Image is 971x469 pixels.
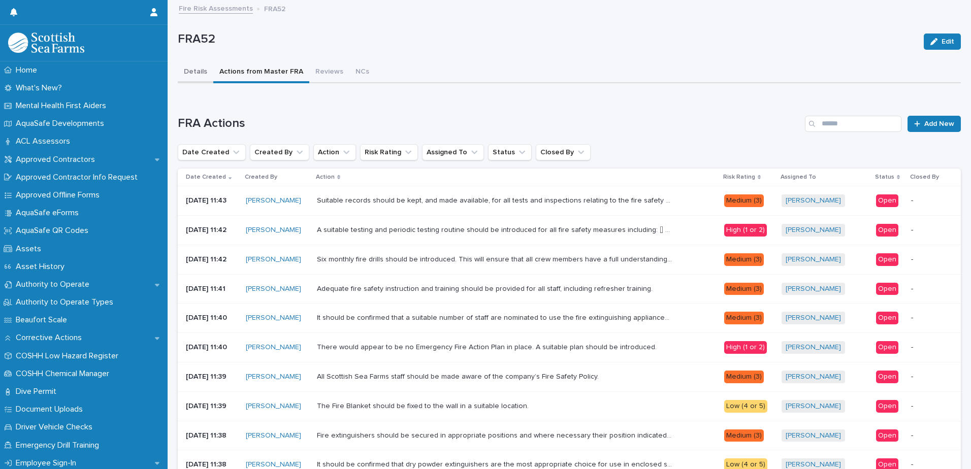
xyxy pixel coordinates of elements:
a: [PERSON_NAME] [786,460,841,469]
p: What's New? [12,83,70,93]
p: [DATE] 11:39 [186,402,238,411]
a: [PERSON_NAME] [786,402,841,411]
div: High (1 or 2) [724,224,767,237]
p: [DATE] 11:39 [186,373,238,381]
p: Suitable records should be kept, and made available, for all tests and inspections relating to th... [317,194,674,205]
p: - [911,402,945,411]
p: Fire extinguishers should be secured in appropriate positions and where necessary their position ... [317,429,674,440]
div: Open [876,312,898,324]
div: Low (4 or 5) [724,400,767,413]
div: Open [876,194,898,207]
a: [PERSON_NAME] [246,373,301,381]
p: ACL Assessors [12,137,78,146]
div: Open [876,224,898,237]
tr: [DATE] 11:42[PERSON_NAME] Six monthly fire drills should be introduced. This will ensure that all... [178,245,961,274]
button: Status [488,144,532,160]
p: Adequate fire safety instruction and training should be provided for all staff, including refresh... [317,283,655,293]
div: Open [876,371,898,383]
button: Date Created [178,144,246,160]
tr: [DATE] 11:38[PERSON_NAME] Fire extinguishers should be secured in appropriate positions and where... [178,421,961,450]
p: There would appear to be no Emergency Fire Action Plan in place. A suitable plan should be introd... [317,341,659,352]
p: Asset History [12,262,73,272]
p: - [911,373,945,381]
a: [PERSON_NAME] [246,285,301,293]
div: Open [876,283,898,295]
p: Approved Contractor Info Request [12,173,146,182]
p: [DATE] 11:38 [186,431,238,440]
span: Edit [942,38,954,45]
p: It should be confirmed that a suitable number of staff are nominated to use the fire extinguishin... [317,312,674,322]
div: High (1 or 2) [724,341,767,354]
a: [PERSON_NAME] [786,226,841,234]
a: [PERSON_NAME] [246,431,301,440]
button: Actions from Master FRA [213,62,309,83]
p: Document Uploads [12,405,91,414]
div: Medium (3) [724,429,764,442]
tr: [DATE] 11:40[PERSON_NAME] It should be confirmed that a suitable number of staff are nominated to... [178,304,961,333]
p: Date Created [186,172,226,183]
tr: [DATE] 11:39[PERSON_NAME] All Scottish Sea Farms staff should be made aware of the company’s Fire... [178,362,961,391]
span: Add New [924,120,954,127]
tr: [DATE] 11:41[PERSON_NAME] Adequate fire safety instruction and training should be provided for al... [178,274,961,304]
p: [DATE] 11:42 [186,255,238,264]
p: Authority to Operate [12,280,98,289]
a: [PERSON_NAME] [246,314,301,322]
p: Six monthly fire drills should be introduced. This will ensure that all crew members have a full ... [317,253,674,264]
p: Approved Contractors [12,155,103,164]
button: Edit [924,33,961,50]
a: [PERSON_NAME] [246,196,301,205]
p: Assets [12,244,49,254]
tr: [DATE] 11:39[PERSON_NAME] The Fire Blanket should be fixed to the wall in a suitable location.The... [178,391,961,421]
a: [PERSON_NAME] [246,343,301,352]
p: Employee Sign-In [12,458,84,468]
button: NCs [349,62,375,83]
h1: FRA Actions [178,116,801,131]
p: [DATE] 11:41 [186,285,238,293]
p: Beaufort Scale [12,315,75,325]
p: - [911,255,945,264]
a: [PERSON_NAME] [786,196,841,205]
p: [DATE] 11:43 [186,196,238,205]
a: [PERSON_NAME] [786,255,841,264]
a: [PERSON_NAME] [786,314,841,322]
p: COSHH Chemical Manager [12,369,117,379]
div: Open [876,400,898,413]
button: Details [178,62,213,83]
tr: [DATE] 11:40[PERSON_NAME] There would appear to be no Emergency Fire Action Plan in place. A suit... [178,333,961,362]
p: - [911,460,945,469]
tr: [DATE] 11:42[PERSON_NAME] A suitable testing and periodic testing routine should be introduced fo... [178,215,961,245]
p: A suitable testing and periodic testing routine should be introduced for all fire safety measures... [317,224,674,234]
p: Status [875,172,894,183]
input: Search [805,116,901,132]
a: [PERSON_NAME] [786,373,841,381]
div: Medium (3) [724,283,764,295]
button: Closed By [536,144,591,160]
p: Mental Health First Aiders [12,101,114,111]
p: All Scottish Sea Farms staff should be made aware of the company’s Fire Safety Policy. [317,371,601,381]
p: Created By [245,172,277,183]
div: Medium (3) [724,194,764,207]
button: Assigned To [422,144,484,160]
button: Reviews [309,62,349,83]
a: [PERSON_NAME] [786,285,841,293]
div: Open [876,253,898,266]
div: Medium (3) [724,253,764,266]
p: Home [12,65,45,75]
p: Assigned To [781,172,816,183]
p: Approved Offline Forms [12,190,108,200]
a: [PERSON_NAME] [246,226,301,234]
a: [PERSON_NAME] [786,343,841,352]
div: Medium (3) [724,371,764,383]
a: Fire Risk Assessments [179,2,253,14]
p: Driver Vehicle Checks [12,422,101,432]
p: Emergency Drill Training [12,441,107,450]
p: Action [316,172,335,183]
div: Open [876,341,898,354]
p: Dive Permit [12,387,64,396]
p: Closed By [910,172,939,183]
div: Open [876,429,898,442]
p: COSHH Low Hazard Register [12,351,126,361]
p: AquaSafe Developments [12,119,112,128]
p: - [911,226,945,234]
